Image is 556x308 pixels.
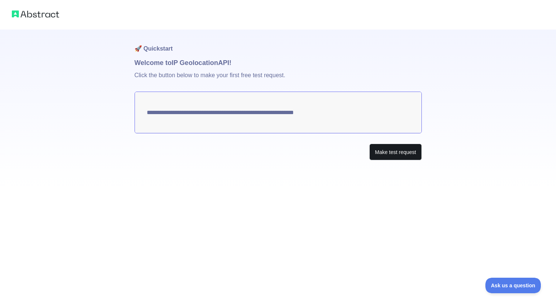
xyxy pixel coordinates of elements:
[135,68,422,92] p: Click the button below to make your first free test request.
[12,9,59,19] img: Abstract logo
[135,30,422,58] h1: 🚀 Quickstart
[369,144,421,160] button: Make test request
[485,278,541,293] iframe: Toggle Customer Support
[135,58,422,68] h1: Welcome to IP Geolocation API!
